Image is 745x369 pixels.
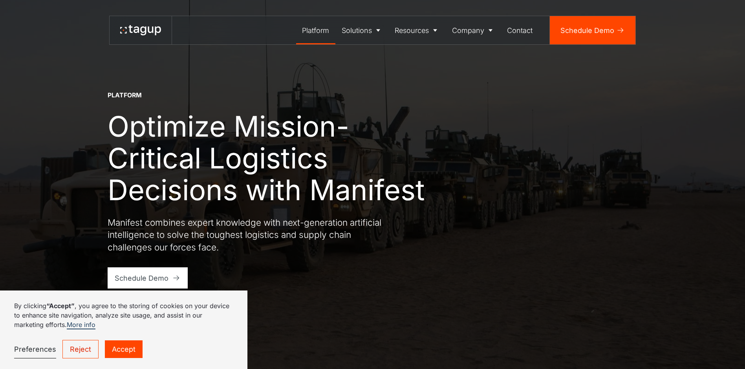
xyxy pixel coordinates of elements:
a: Resources [389,16,446,44]
a: More info [67,321,95,329]
div: Resources [395,25,429,36]
a: Schedule Demo [108,267,188,289]
a: Preferences [14,340,56,358]
div: Platform [108,91,142,100]
strong: “Accept” [46,302,75,310]
a: Reject [62,340,99,358]
a: Accept [105,340,143,358]
div: Schedule Demo [115,273,168,283]
div: Schedule Demo [560,25,614,36]
a: Contact [501,16,539,44]
a: Schedule Demo [550,16,635,44]
p: By clicking , you agree to the storing of cookies on your device to enhance site navigation, anal... [14,301,233,329]
div: Company [452,25,484,36]
div: Contact [507,25,533,36]
a: Platform [296,16,336,44]
h1: Optimize Mission-Critical Logistics Decisions with Manifest [108,110,437,206]
a: Company [446,16,501,44]
div: Solutions [342,25,372,36]
div: Platform [302,25,329,36]
a: Solutions [335,16,389,44]
p: Manifest combines expert knowledge with next-generation artificial intelligence to solve the toug... [108,216,390,254]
